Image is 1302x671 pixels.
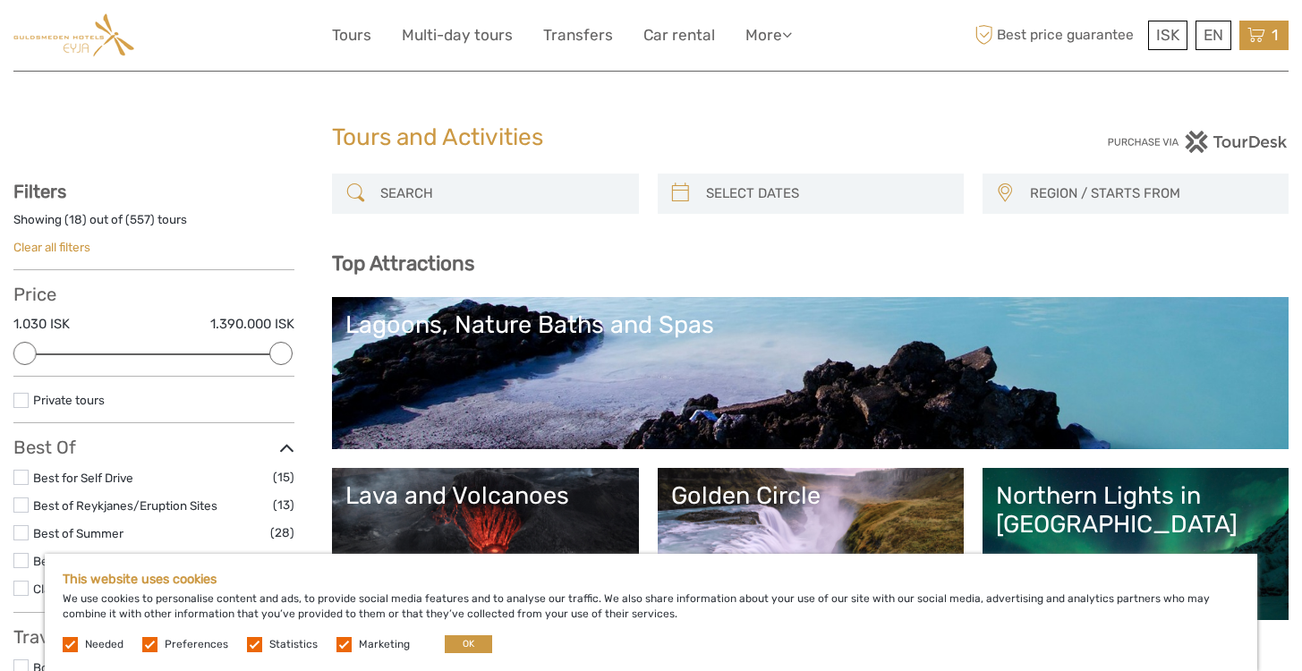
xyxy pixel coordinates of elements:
[1156,26,1179,44] span: ISK
[996,481,1275,539] div: Northern Lights in [GEOGRAPHIC_DATA]
[13,211,294,239] div: Showing ( ) out of ( ) tours
[345,310,1275,436] a: Lagoons, Nature Baths and Spas
[270,522,294,543] span: (28)
[332,123,970,152] h1: Tours and Activities
[13,315,70,334] label: 1.030 ISK
[33,582,106,596] a: Classic Tours
[345,481,625,510] div: Lava and Volcanoes
[332,251,474,276] b: Top Attractions
[85,637,123,652] label: Needed
[13,284,294,305] h3: Price
[345,481,625,607] a: Lava and Volcanoes
[210,315,294,334] label: 1.390.000 ISK
[332,22,371,48] a: Tours
[273,467,294,488] span: (15)
[445,635,492,653] button: OK
[13,626,294,648] h3: Travel Method
[25,31,202,46] p: We're away right now. Please check back later!
[373,178,629,209] input: SEARCH
[1269,26,1281,44] span: 1
[33,554,112,568] a: Best of Winter
[671,481,950,510] div: Golden Circle
[970,21,1144,50] span: Best price guarantee
[33,526,123,540] a: Best of Summer
[996,481,1275,607] a: Northern Lights in [GEOGRAPHIC_DATA]
[1022,179,1280,208] button: REGION / STARTS FROM
[359,637,410,652] label: Marketing
[69,211,82,228] label: 18
[13,181,66,202] strong: Filters
[543,22,613,48] a: Transfers
[1196,21,1231,50] div: EN
[13,240,90,254] a: Clear all filters
[1107,131,1289,153] img: PurchaseViaTourDesk.png
[13,437,294,458] h3: Best Of
[33,471,133,485] a: Best for Self Drive
[269,637,318,652] label: Statistics
[671,481,950,607] a: Golden Circle
[643,22,715,48] a: Car rental
[273,495,294,515] span: (13)
[272,550,294,571] span: (18)
[402,22,513,48] a: Multi-day tours
[165,637,228,652] label: Preferences
[63,572,1239,587] h5: This website uses cookies
[33,498,217,513] a: Best of Reykjanes/Eruption Sites
[45,554,1257,671] div: We use cookies to personalise content and ads, to provide social media features and to analyse ou...
[33,393,105,407] a: Private tours
[206,28,227,49] button: Open LiveChat chat widget
[345,310,1275,339] div: Lagoons, Nature Baths and Spas
[745,22,792,48] a: More
[699,178,955,209] input: SELECT DATES
[13,13,134,57] img: Guldsmeden Eyja
[130,211,150,228] label: 557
